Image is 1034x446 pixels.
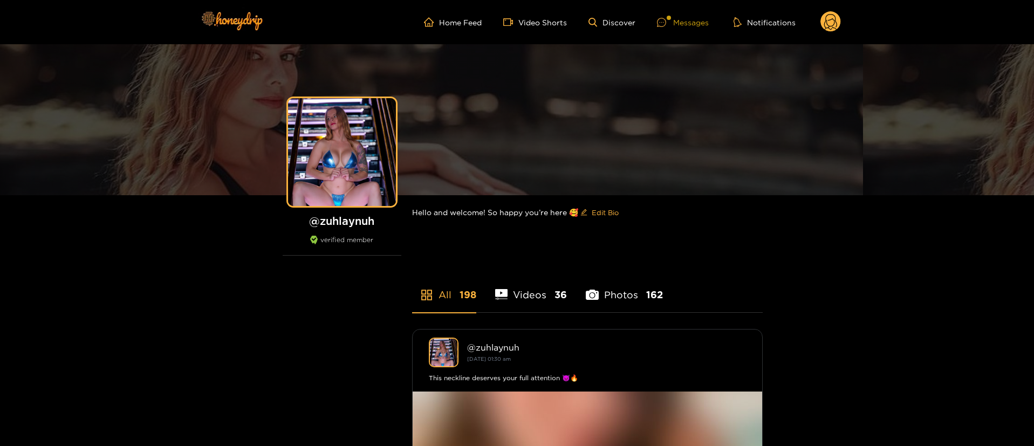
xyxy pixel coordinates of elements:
div: @ zuhlaynuh [467,342,746,352]
div: Hello and welcome! So happy you’re here 🥰 [412,195,763,230]
button: Notifications [730,17,799,28]
span: home [424,17,439,27]
a: Discover [588,18,635,27]
div: Messages [657,16,709,29]
span: 36 [554,288,567,301]
a: Video Shorts [503,17,567,27]
li: Videos [495,264,567,312]
div: verified member [283,236,401,256]
div: This neckline deserves your full attention 😈🔥 [429,373,746,383]
h1: @ zuhlaynuh [283,214,401,228]
span: appstore [420,289,433,301]
span: Edit Bio [592,207,619,218]
a: Home Feed [424,17,482,27]
span: video-camera [503,17,518,27]
button: editEdit Bio [578,204,621,221]
img: zuhlaynuh [429,338,458,367]
span: 198 [460,288,476,301]
li: Photos [586,264,663,312]
small: [DATE] 01:30 am [467,356,511,362]
li: All [412,264,476,312]
span: edit [580,209,587,217]
span: 162 [646,288,663,301]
